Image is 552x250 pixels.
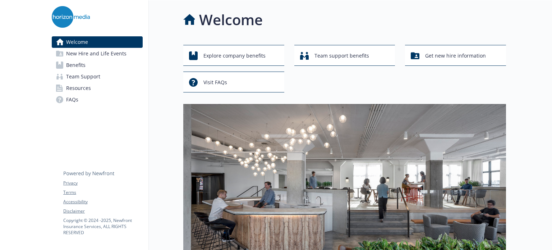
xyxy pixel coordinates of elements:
button: Explore company benefits [183,45,284,66]
a: Benefits [52,59,143,71]
h1: Welcome [199,9,263,31]
p: Copyright © 2024 - 2025 , Newfront Insurance Services, ALL RIGHTS RESERVED [63,217,142,236]
span: Visit FAQs [203,76,227,89]
span: Get new hire information [425,49,486,63]
span: New Hire and Life Events [66,48,126,59]
span: Benefits [66,59,86,71]
a: Resources [52,82,143,94]
a: FAQs [52,94,143,105]
span: Team support benefits [314,49,369,63]
span: Welcome [66,36,88,48]
a: New Hire and Life Events [52,48,143,59]
button: Get new hire information [405,45,506,66]
span: FAQs [66,94,78,105]
button: Visit FAQs [183,72,284,92]
span: Explore company benefits [203,49,266,63]
a: Accessibility [63,199,142,205]
span: Team Support [66,71,100,82]
span: Resources [66,82,91,94]
a: Welcome [52,36,143,48]
a: Disclaimer [63,208,142,214]
a: Team Support [52,71,143,82]
button: Team support benefits [294,45,395,66]
a: Terms [63,189,142,196]
a: Privacy [63,180,142,186]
